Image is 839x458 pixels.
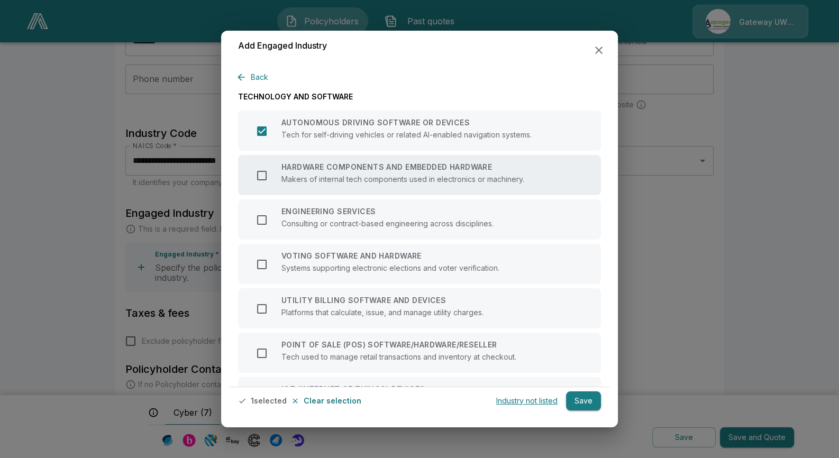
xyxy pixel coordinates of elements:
p: HARDWARE COMPONENTS AND EMBEDDED HARDWARE [281,163,524,171]
p: Systems supporting electronic elections and voter verification. [281,264,499,272]
p: Tech used to manage retail transactions and inventory at checkout. [281,353,516,361]
p: IOT (INTERNET OF THINGS) DEVICES [281,386,517,393]
p: AUTONOMOUS DRIVING SOFTWARE OR DEVICES [281,119,532,126]
button: Save [566,391,601,411]
p: VOTING SOFTWARE AND HARDWARE [281,252,499,260]
p: Makers of internal tech components used in electronics or machinery. [281,175,524,183]
p: Clear selection [304,397,361,405]
p: UTILITY BILLING SOFTWARE AND DEVICES [281,297,484,304]
button: Back [238,68,272,87]
p: Tech for self-driving vehicles or related AI-enabled navigation systems. [281,131,532,139]
p: 1 selected [251,397,287,405]
p: Industry not listed [496,397,558,405]
p: POINT OF SALE (POS) SOFTWARE/HARDWARE/RESELLER [281,341,516,349]
h6: Add Engaged Industry [238,39,327,53]
p: Platforms that calculate, issue, and manage utility charges. [281,308,484,316]
p: ENGINEERING SERVICES [281,208,494,215]
p: TECHNOLOGY AND SOFTWARE [238,91,601,102]
p: Consulting or contract-based engineering across disciplines. [281,219,494,227]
